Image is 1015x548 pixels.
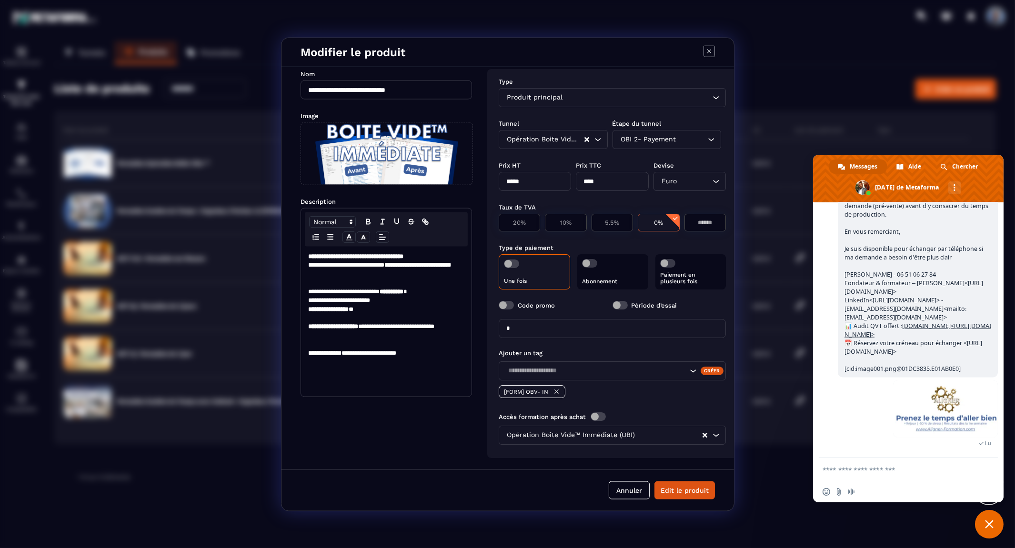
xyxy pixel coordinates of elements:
p: [FORM] OBV- IN [504,388,548,395]
h4: Modifier le produit [301,45,405,59]
div: Search for option [653,171,725,190]
p: Paiement en plusieurs fois [660,271,721,284]
label: Type [499,78,513,85]
label: Période d’essai [631,301,677,309]
div: Search for option [499,361,726,380]
p: 0% [643,219,674,226]
span: Opération Boîte Vide™ Immédiate (OBI) [505,429,637,440]
input: Search for option [637,429,702,440]
label: Code promo [518,301,555,309]
p: Abonnement [582,278,643,284]
label: Nom [301,70,315,77]
span: Message audio [847,488,855,496]
div: Fermer le chat [975,510,1004,538]
label: Type de paiement [499,244,553,251]
div: Aide [888,159,931,174]
label: Description [301,198,336,205]
span: Lu [985,440,991,447]
label: Devise [653,161,673,169]
label: Taux de TVA [499,203,536,210]
div: Messages [829,159,887,174]
span: Envoyer un fichier [835,488,843,496]
button: Edit le produit [654,481,715,499]
input: Search for option [678,134,705,144]
label: Ajouter un tag [499,349,543,356]
label: Étape du tunnel [612,120,661,127]
div: Search for option [499,130,608,149]
button: Clear Selected [584,136,589,143]
span: Messages [850,159,877,174]
input: Search for option [583,134,583,144]
p: 10% [550,219,581,226]
span: Euro [659,176,679,186]
div: Search for option [612,130,721,149]
a: [DOMAIN_NAME]<[URL][DOMAIN_NAME]> [844,322,991,339]
div: Search for option [499,88,726,107]
p: Une fois [504,277,565,284]
label: Prix TTC [576,161,601,169]
label: Tunnel [499,120,519,127]
textarea: Entrez votre message... [823,466,973,474]
label: Prix HT [499,161,521,169]
button: Annuler [609,481,650,499]
span: Produit principal [505,92,565,102]
span: Opération Boite Vide Immédiate [505,134,583,144]
span: Chercher [952,159,978,174]
span: Insérer un emoji [823,488,830,496]
p: 5.5% [596,219,627,226]
input: Search for option [565,92,710,102]
button: Clear Selected [703,431,707,438]
span: Aide [908,159,921,174]
div: Créer [700,366,724,375]
p: 20% [504,219,535,226]
div: Chercher [932,159,987,174]
label: Image [301,112,319,119]
div: Autres canaux [948,181,961,194]
input: Search for option [679,176,710,186]
span: OBI 2- Payement [618,134,678,144]
label: Accès formation après achat [499,413,586,420]
div: Search for option [499,425,726,444]
input: Search for option [505,365,687,376]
